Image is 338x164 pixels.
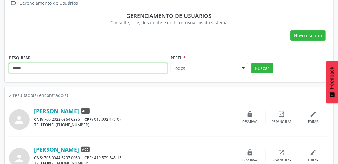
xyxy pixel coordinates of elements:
[81,147,90,152] span: ACE
[294,32,322,39] span: Novo usuário
[14,114,25,126] i: person
[251,63,273,74] button: Buscar
[242,158,258,163] div: Desativar
[34,155,234,161] div: 705 0044 5237 0050 419.579.545-15
[34,122,55,127] span: TELEFONE:
[290,30,326,41] button: Novo usuário
[310,149,317,156] i: edit
[85,117,93,122] span: CPF:
[85,155,93,161] span: CPF:
[9,53,31,63] label: PESQUISAR
[278,149,285,156] i: open_in_new
[310,111,317,118] i: edit
[308,120,318,124] div: Editar
[278,111,285,118] i: open_in_new
[81,108,90,114] span: ACE
[173,65,235,72] span: Todos
[247,111,254,118] i: lock
[308,158,318,163] div: Editar
[326,61,338,103] button: Feedback - Mostrar pesquisa
[9,92,329,98] div: 2 resultado(s) encontrado(s)
[171,53,186,63] label: Perfil
[14,153,25,164] i: person
[329,67,335,89] span: Feedback
[242,120,258,124] div: Desativar
[34,122,234,127] div: [PHONE_NUMBER]
[247,149,254,156] i: lock
[14,12,324,19] div: Gerenciamento de usuários
[34,117,234,122] div: 709 2022 0864 6335 015.992.975-07
[272,158,291,163] div: Desvincular
[34,146,79,153] a: [PERSON_NAME]
[272,120,291,124] div: Desvincular
[34,155,43,161] span: CNS:
[34,117,43,122] span: CNS:
[34,108,79,114] a: [PERSON_NAME]
[14,19,324,26] div: Consulte, crie, desabilite e edite os usuários do sistema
